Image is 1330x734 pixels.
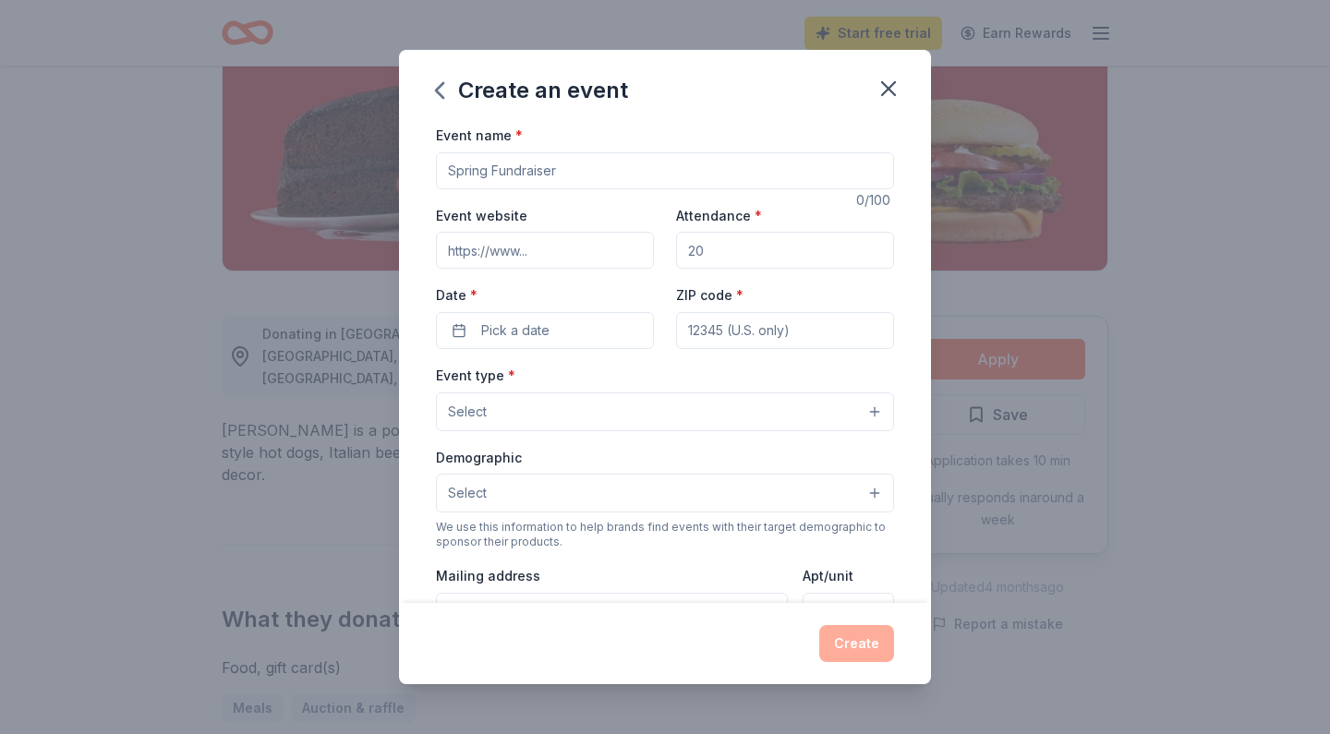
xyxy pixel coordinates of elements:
label: Event type [436,367,515,385]
div: We use this information to help brands find events with their target demographic to sponsor their... [436,520,894,549]
button: Pick a date [436,312,654,349]
label: Apt/unit [803,567,853,585]
label: Event name [436,126,523,145]
label: ZIP code [676,286,744,305]
input: # [803,593,894,630]
label: Mailing address [436,567,540,585]
label: Attendance [676,207,762,225]
input: 20 [676,232,894,269]
input: https://www... [436,232,654,269]
input: Enter a US address [436,593,788,630]
label: Event website [436,207,527,225]
div: Create an event [436,76,628,105]
input: 12345 (U.S. only) [676,312,894,349]
label: Date [436,286,654,305]
span: Select [448,401,487,423]
button: Select [436,474,894,512]
label: Demographic [436,449,522,467]
span: Select [448,482,487,504]
button: Select [436,392,894,431]
div: 0 /100 [856,189,894,211]
input: Spring Fundraiser [436,152,894,189]
span: Pick a date [481,319,550,342]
